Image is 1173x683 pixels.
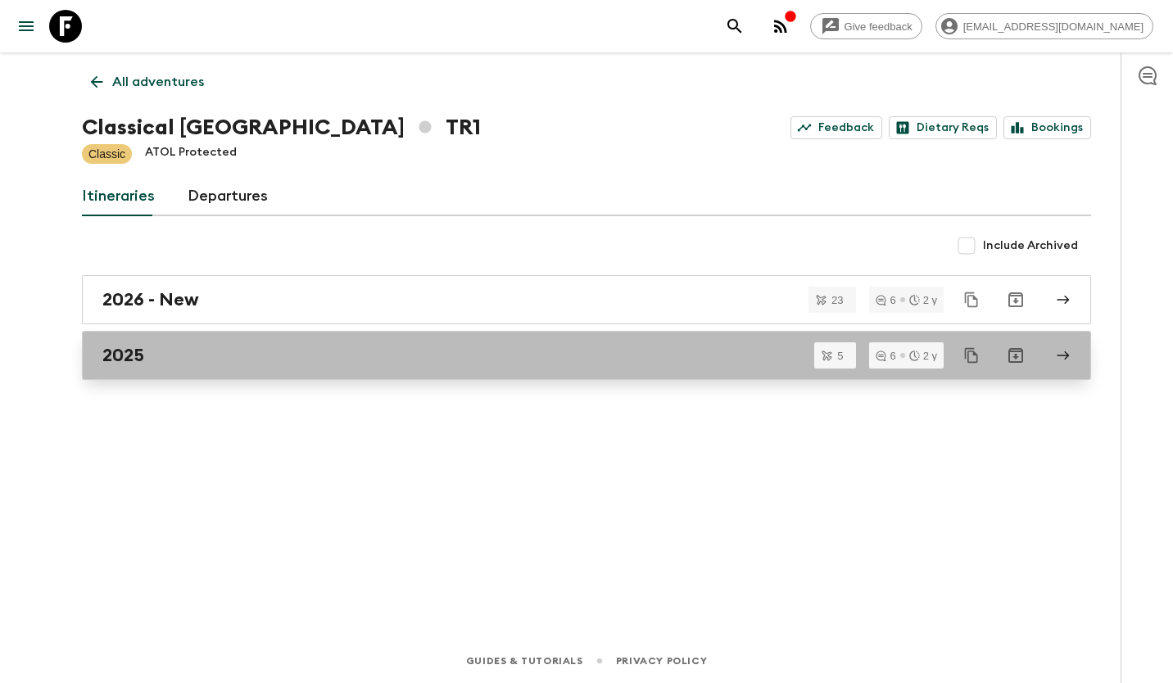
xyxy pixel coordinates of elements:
[827,351,853,361] span: 5
[718,10,751,43] button: search adventures
[957,285,986,314] button: Duplicate
[935,13,1153,39] div: [EMAIL_ADDRESS][DOMAIN_NAME]
[112,72,204,92] p: All adventures
[616,652,707,670] a: Privacy Policy
[876,351,895,361] div: 6
[810,13,922,39] a: Give feedback
[889,116,997,139] a: Dietary Reqs
[10,10,43,43] button: menu
[836,20,922,33] span: Give feedback
[999,283,1032,316] button: Archive
[909,295,937,305] div: 2 y
[82,111,481,144] h1: Classical [GEOGRAPHIC_DATA] TR1
[82,66,213,98] a: All adventures
[999,339,1032,372] button: Archive
[954,20,1153,33] span: [EMAIL_ADDRESS][DOMAIN_NAME]
[82,177,155,216] a: Itineraries
[88,146,125,162] p: Classic
[102,345,144,366] h2: 2025
[145,144,237,164] p: ATOL Protected
[822,295,853,305] span: 23
[188,177,268,216] a: Departures
[1003,116,1091,139] a: Bookings
[957,341,986,370] button: Duplicate
[983,237,1078,254] span: Include Archived
[876,295,895,305] div: 6
[82,275,1091,324] a: 2026 - New
[909,351,937,361] div: 2 y
[82,331,1091,380] a: 2025
[466,652,583,670] a: Guides & Tutorials
[102,289,199,310] h2: 2026 - New
[790,116,882,139] a: Feedback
